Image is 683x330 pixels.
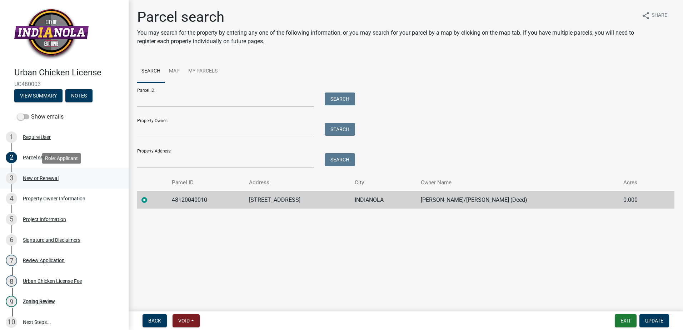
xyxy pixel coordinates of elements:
h1: Parcel search [137,9,636,26]
img: City of Indianola, Iowa [14,7,89,60]
div: 10 [6,316,17,328]
a: Search [137,60,165,83]
div: 1 [6,131,17,143]
th: City [350,174,417,191]
td: 0.000 [619,191,659,209]
div: Zoning Review [23,299,55,304]
button: Void [173,314,200,327]
div: Property Owner Information [23,196,85,201]
label: Show emails [17,112,64,121]
th: Acres [619,174,659,191]
div: Parcel search [23,155,53,160]
div: 2 [6,152,17,163]
div: 5 [6,214,17,225]
span: Void [178,318,190,324]
th: Owner Name [417,174,619,191]
div: 6 [6,234,17,246]
wm-modal-confirm: Summary [14,93,63,99]
div: 3 [6,172,17,184]
h4: Urban Chicken License [14,67,123,78]
div: Role: Applicant [42,153,81,164]
button: Search [325,153,355,166]
td: INDIANOLA [350,191,417,209]
span: UC480003 [14,81,114,87]
div: Require User [23,135,51,140]
i: share [642,11,650,20]
td: 48120040010 [168,191,245,209]
span: Back [148,318,161,324]
button: Search [325,123,355,136]
th: Parcel ID [168,174,245,191]
span: Share [652,11,667,20]
th: Address [245,174,350,191]
span: Update [645,318,663,324]
div: Review Application [23,258,65,263]
button: shareShare [636,9,673,22]
div: 7 [6,255,17,266]
button: Back [143,314,167,327]
td: [STREET_ADDRESS] [245,191,350,209]
button: Search [325,92,355,105]
div: 8 [6,275,17,287]
button: Update [639,314,669,327]
a: My Parcels [184,60,222,83]
td: [PERSON_NAME]/[PERSON_NAME] (Deed) [417,191,619,209]
button: Notes [65,89,93,102]
a: Map [165,60,184,83]
p: You may search for the property by entering any one of the following information, or you may sear... [137,29,636,46]
div: Signature and Disclaimers [23,237,80,242]
wm-modal-confirm: Notes [65,93,93,99]
button: Exit [615,314,637,327]
div: 4 [6,193,17,204]
button: View Summary [14,89,63,102]
div: Project Information [23,217,66,222]
div: Urban Chicken License Fee [23,279,82,284]
div: 9 [6,296,17,307]
div: New or Renewal [23,176,59,181]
